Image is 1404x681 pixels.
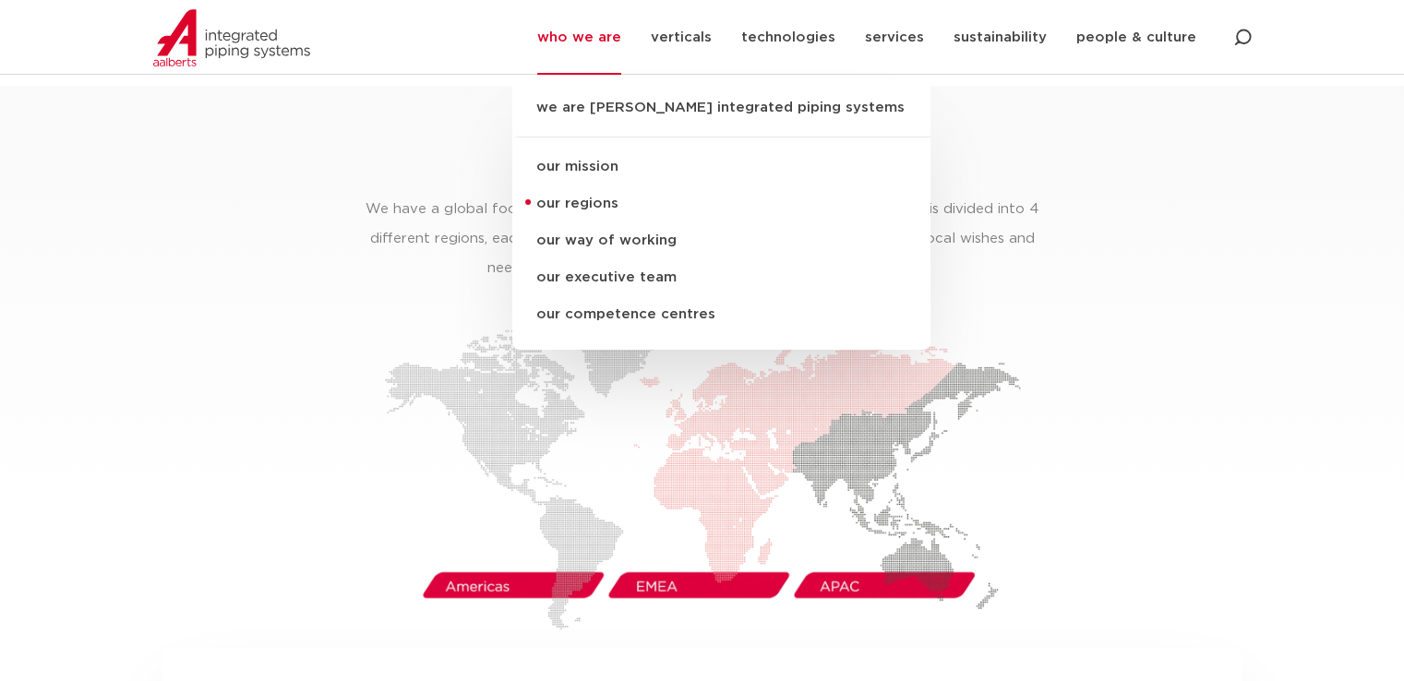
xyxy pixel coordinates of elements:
ul: who we are [512,78,930,350]
a: we are [PERSON_NAME] integrated piping systems [512,97,930,137]
a: our executive team [512,259,930,296]
p: We have a global footprint, with local sales organisations. Our sales organisation is divided int... [351,195,1053,283]
a: our mission [512,149,930,185]
a: our competence centres [512,296,930,333]
h2: our regions [162,132,1242,176]
a: our regions [512,185,930,222]
a: our way of working [512,222,930,259]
